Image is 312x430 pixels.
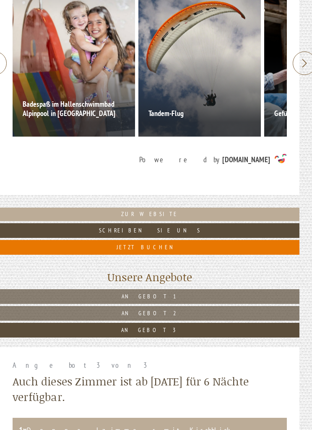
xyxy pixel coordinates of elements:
a: Powered by[DOMAIN_NAME] [13,153,287,166]
h3: Tandem-Flug [148,109,258,118]
div: Auch dieses Zimmer ist ab [DATE] für 6 Nächte verfügbar. [13,374,287,405]
span: Angebot 3 von 3 [13,360,152,370]
h3: Badespaß im Hallenschwimmbad Alpinpool in [GEOGRAPHIC_DATA] [23,100,133,118]
span: Angebot 3 [121,326,178,334]
strong: [DOMAIN_NAME] [222,155,270,164]
span: Angebot 1 [122,293,178,300]
span: Angebot 2 [122,309,178,317]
